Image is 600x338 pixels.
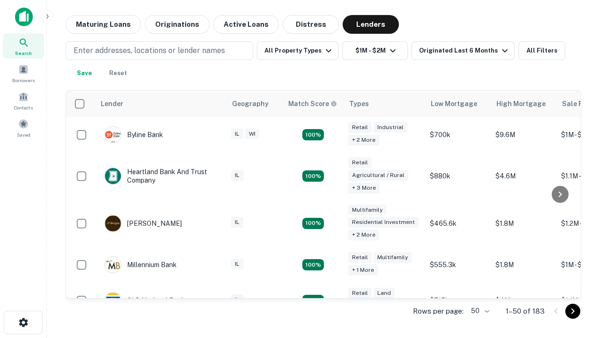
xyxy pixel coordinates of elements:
div: Retail [348,288,372,299]
a: Borrowers [3,61,44,86]
span: Search [15,49,32,57]
button: Originations [145,15,210,34]
div: Matching Properties: 16, hasApolloMatch: undefined [302,259,324,270]
td: $880k [425,153,491,200]
th: Types [344,91,425,117]
div: IL [231,217,243,228]
div: High Mortgage [496,98,546,109]
div: Industrial [374,122,407,133]
div: Land [374,288,395,299]
td: $4M [491,283,556,318]
th: Capitalize uses an advanced AI algorithm to match your search with the best lender. The match sco... [283,91,344,117]
button: Distress [283,15,339,34]
div: Byline Bank [105,126,163,143]
th: Geography [226,91,283,117]
button: Lenders [343,15,399,34]
p: Enter addresses, locations or lender names [74,45,225,56]
a: Saved [3,115,44,140]
div: + 3 more [348,183,380,193]
a: Contacts [3,88,44,113]
div: 50 [467,304,491,318]
div: Matching Properties: 27, hasApolloMatch: undefined [302,218,324,229]
td: $4.6M [491,153,556,200]
button: All Property Types [257,41,338,60]
div: Retail [348,157,372,168]
p: 1–50 of 183 [506,306,545,317]
div: Matching Properties: 20, hasApolloMatch: undefined [302,129,324,140]
th: High Mortgage [491,91,556,117]
div: Heartland Bank And Trust Company [105,168,217,184]
div: IL [231,129,243,139]
td: $1.8M [491,200,556,247]
div: Residential Investment [348,217,419,228]
button: Enter addresses, locations or lender names [66,41,253,60]
td: $9.6M [491,117,556,153]
div: OLD National Bank [105,292,185,309]
img: picture [105,127,121,143]
img: capitalize-icon.png [15,8,33,26]
td: $465.6k [425,200,491,247]
div: + 1 more [348,265,378,276]
div: WI [245,129,259,139]
div: Retail [348,252,372,263]
th: Low Mortgage [425,91,491,117]
button: Save your search to get updates of matches that match your search criteria. [69,64,99,83]
img: picture [105,168,121,184]
td: $715k [425,283,491,318]
p: Rows per page: [413,306,464,317]
a: Search [3,33,44,59]
td: $1.8M [491,247,556,283]
div: Matching Properties: 18, hasApolloMatch: undefined [302,295,324,306]
button: Maturing Loans [66,15,141,34]
img: picture [105,215,121,231]
div: Geography [232,98,269,109]
span: Borrowers [12,77,35,84]
div: IL [231,170,243,181]
div: Multifamily [374,252,412,263]
div: IL [231,259,243,269]
button: Active Loans [213,15,279,34]
div: Matching Properties: 17, hasApolloMatch: undefined [302,170,324,182]
div: Originated Last 6 Months [419,45,510,56]
th: Lender [95,91,226,117]
h6: Match Score [288,99,335,109]
div: Multifamily [348,205,386,215]
img: picture [105,292,121,308]
span: Saved [17,131,30,138]
div: + 2 more [348,135,379,146]
div: Millennium Bank [105,256,177,273]
button: All Filters [518,41,565,60]
span: Contacts [14,104,33,111]
td: $700k [425,117,491,153]
div: Capitalize uses an advanced AI algorithm to match your search with the best lender. The match sco... [288,99,337,109]
img: picture [105,257,121,273]
button: Reset [103,64,133,83]
div: [PERSON_NAME] [105,215,182,232]
div: Types [349,98,369,109]
div: IL [231,294,243,305]
button: $1M - $2M [342,41,408,60]
button: Go to next page [565,304,580,319]
div: Low Mortgage [431,98,477,109]
iframe: Chat Widget [553,233,600,278]
div: Retail [348,122,372,133]
div: Lender [101,98,123,109]
td: $555.3k [425,247,491,283]
div: + 2 more [348,230,379,240]
button: Originated Last 6 Months [412,41,515,60]
div: Agricultural / Rural [348,170,408,181]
